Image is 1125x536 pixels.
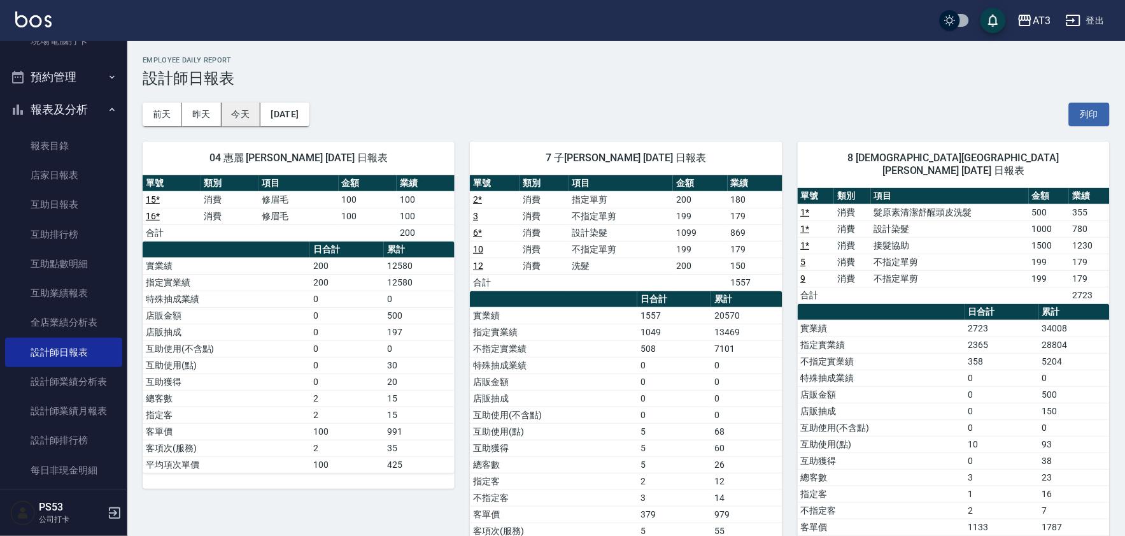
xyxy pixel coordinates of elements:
td: 35 [384,440,455,456]
td: 100 [397,191,455,208]
a: 設計師日報表 [5,338,122,367]
td: 425 [384,456,455,473]
td: 消費 [520,208,569,224]
a: 設計師業績分析表 [5,367,122,396]
td: 客單價 [143,423,310,440]
td: 379 [637,506,711,523]
button: 前天 [143,103,182,126]
a: 互助業績報表 [5,279,122,308]
td: 500 [1039,386,1110,403]
td: 7 [1039,502,1110,519]
td: 接髮協助 [871,237,1029,254]
td: 特殊抽成業績 [798,370,965,386]
a: 3 [473,211,478,221]
td: 修眉毛 [259,208,339,224]
td: 客項次(服務) [143,440,310,456]
td: 60 [711,440,782,456]
td: 2 [965,502,1039,519]
td: 0 [637,373,711,390]
td: 客單價 [470,506,637,523]
td: 互助使用(點) [470,423,637,440]
td: 15 [384,407,455,423]
th: 日合計 [310,242,384,258]
td: 5 [637,423,711,440]
td: 34008 [1039,320,1110,337]
td: 總客數 [470,456,637,473]
td: 合計 [798,287,835,303]
td: 13469 [711,324,782,340]
div: AT3 [1033,13,1051,29]
td: 26 [711,456,782,473]
td: 客單價 [798,519,965,535]
td: 0 [965,419,1039,436]
button: 今天 [222,103,261,126]
a: 報表目錄 [5,131,122,161]
td: 不指定客 [798,502,965,519]
td: 0 [310,291,384,307]
button: 報表及分析 [5,93,122,126]
td: 髮原素清潔舒醒頭皮洗髮 [871,204,1029,221]
td: 指定實業績 [470,324,637,340]
button: 昨天 [182,103,222,126]
td: 100 [397,208,455,224]
td: 179 [1069,270,1110,287]
td: 3 [965,469,1039,486]
td: 店販金額 [798,386,965,403]
td: 指定單剪 [569,191,674,208]
td: 1557 [728,274,782,291]
td: 38 [1039,453,1110,469]
td: 1133 [965,519,1039,535]
th: 項目 [259,175,339,192]
td: 355 [1069,204,1110,221]
td: 20 [384,373,455,390]
th: 業績 [397,175,455,192]
td: 互助獲得 [143,373,310,390]
th: 金額 [1029,188,1069,205]
td: 179 [1069,254,1110,270]
td: 1099 [673,224,728,241]
th: 類別 [834,188,871,205]
td: 不指定單剪 [871,254,1029,270]
td: 0 [711,357,782,373]
th: 日合計 [637,291,711,308]
td: 0 [1039,370,1110,386]
td: 200 [673,191,728,208]
td: 1000 [1029,221,1069,237]
td: 合計 [143,224,201,241]
td: 不指定實業績 [470,340,637,357]
td: 150 [728,257,782,274]
td: 200 [673,257,728,274]
td: 店販抽成 [470,390,637,407]
th: 項目 [871,188,1029,205]
td: 10 [965,436,1039,453]
td: 5204 [1039,353,1110,370]
img: Logo [15,11,52,27]
th: 累計 [1039,304,1110,321]
td: 合計 [470,274,520,291]
th: 類別 [520,175,569,192]
th: 業績 [1069,188,1110,205]
td: 979 [711,506,782,523]
td: 實業績 [143,257,310,274]
td: 0 [965,403,1039,419]
td: 1230 [1069,237,1110,254]
td: 23 [1039,469,1110,486]
td: 197 [384,324,455,340]
td: 100 [310,456,384,473]
td: 780 [1069,221,1110,237]
td: 指定客 [143,407,310,423]
td: 消費 [834,204,871,221]
td: 特殊抽成業績 [470,357,637,373]
td: 不指定單剪 [569,241,674,257]
td: 199 [1029,254,1069,270]
td: 指定客 [470,473,637,489]
td: 0 [384,291,455,307]
span: 7 子[PERSON_NAME] [DATE] 日報表 [485,152,767,164]
table: a dense table [143,242,455,474]
td: 179 [728,208,782,224]
p: 公司打卡 [39,514,104,525]
td: 0 [310,357,384,373]
a: 互助排行榜 [5,220,122,249]
td: 68 [711,423,782,440]
td: 14 [711,489,782,506]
